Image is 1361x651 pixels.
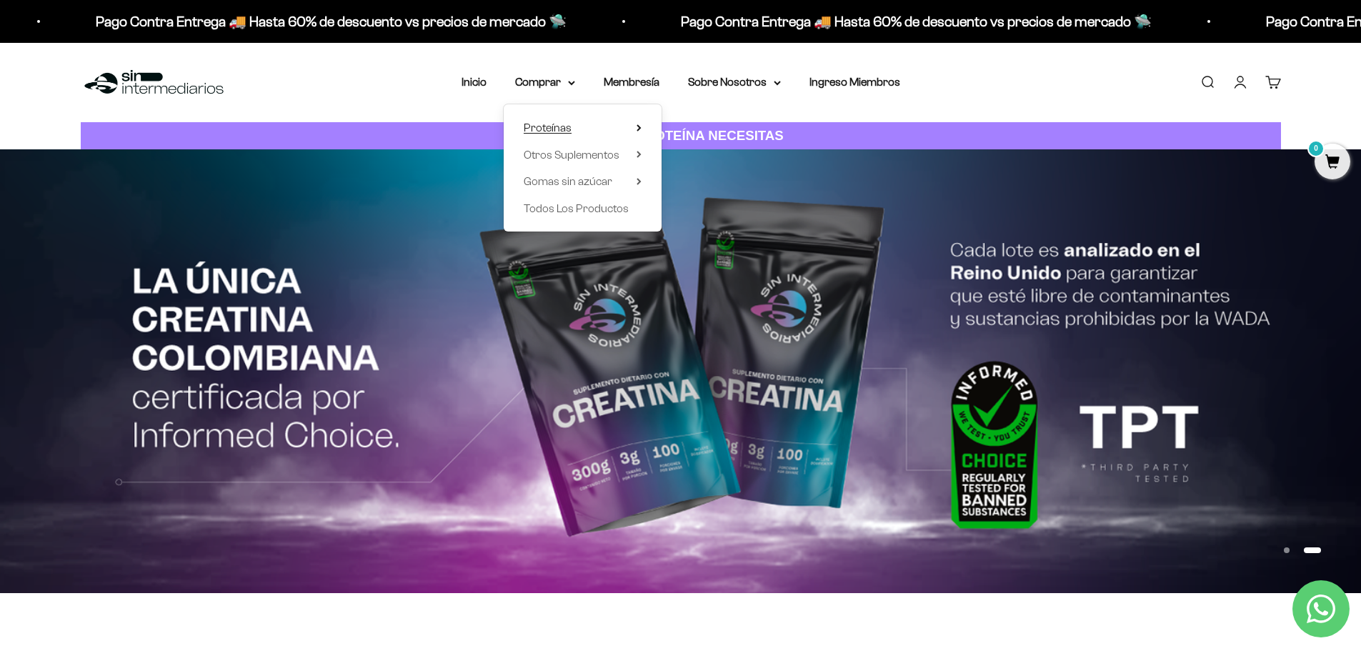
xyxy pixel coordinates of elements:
summary: Comprar [515,73,575,91]
summary: Proteínas [524,119,642,137]
span: Otros Suplementos [524,149,619,161]
summary: Gomas sin azúcar [524,172,642,191]
a: CUANTA PROTEÍNA NECESITAS [81,122,1281,150]
span: Proteínas [524,121,572,134]
summary: Sobre Nosotros [688,73,781,91]
a: Todos Los Productos [524,199,642,218]
span: Gomas sin azúcar [524,175,612,187]
a: 0 [1315,155,1350,171]
strong: CUANTA PROTEÍNA NECESITAS [577,128,784,143]
a: Membresía [604,76,659,88]
summary: Otros Suplementos [524,146,642,164]
a: Ingreso Miembros [809,76,900,88]
p: Pago Contra Entrega 🚚 Hasta 60% de descuento vs precios de mercado 🛸 [92,10,563,33]
span: Todos Los Productos [524,202,629,214]
mark: 0 [1307,140,1325,157]
a: Inicio [462,76,487,88]
p: Pago Contra Entrega 🚚 Hasta 60% de descuento vs precios de mercado 🛸 [677,10,1148,33]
